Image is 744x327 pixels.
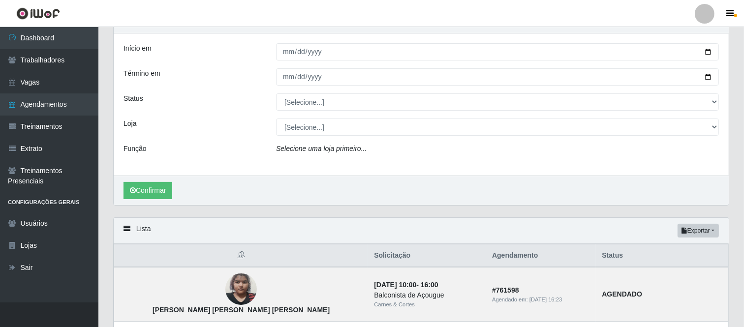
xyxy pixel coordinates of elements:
[678,224,719,238] button: Exportar
[124,68,160,79] label: Término em
[276,43,719,60] input: 00/00/0000
[124,182,172,199] button: Confirmar
[124,43,152,54] label: Início em
[492,286,519,294] strong: # 761598
[596,244,728,268] th: Status
[529,297,562,302] time: [DATE] 16:23
[114,218,729,244] div: Lista
[225,268,257,310] img: Larissa Letícia da Silva Santos
[276,145,367,152] i: Selecione uma loja primeiro...
[602,290,642,298] strong: AGENDADO
[492,296,590,304] div: Agendado em:
[374,281,416,289] time: [DATE] 10:00
[421,281,438,289] time: 16:00
[276,68,719,86] input: 00/00/0000
[374,300,480,309] div: Carnes & Cortes
[486,244,596,268] th: Agendamento
[124,119,136,129] label: Loja
[16,7,60,20] img: CoreUI Logo
[124,144,147,154] label: Função
[153,306,330,314] strong: [PERSON_NAME] [PERSON_NAME] [PERSON_NAME]
[368,244,486,268] th: Solicitação
[124,93,143,104] label: Status
[374,290,480,300] div: Balconista de Açougue
[374,281,438,289] strong: -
